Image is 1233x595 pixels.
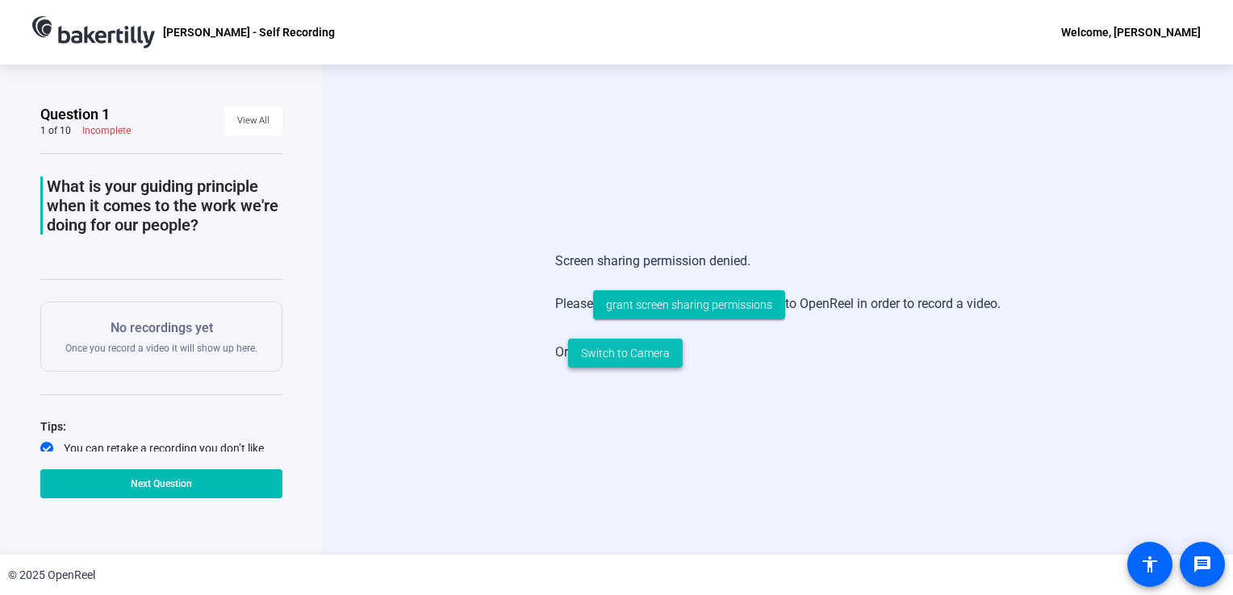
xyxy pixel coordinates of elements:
button: Switch to Camera [568,339,683,368]
div: Incomplete [82,124,131,137]
mat-icon: message [1193,555,1212,574]
div: Once you record a video it will show up here. [65,318,257,355]
p: [PERSON_NAME] - Self Recording [163,23,335,42]
button: View All [224,106,282,135]
div: © 2025 OpenReel [8,567,95,584]
span: Next Question [131,478,192,489]
span: Question 1 [40,105,110,124]
span: Switch to Camera [581,345,670,362]
div: 1 of 10 [40,124,71,137]
div: Tips: [40,417,282,436]
div: Welcome, [PERSON_NAME] [1061,23,1201,42]
img: OpenReel logo [32,16,155,48]
button: grant screen sharing permissions [593,290,785,319]
div: Screen sharing permission denied. Please to OpenReel in order to record a video. Or [555,235,1001,384]
button: Next Question [40,469,282,498]
mat-icon: accessibility [1140,555,1160,574]
p: No recordings yet [65,318,257,338]
span: grant screen sharing permissions [606,297,772,314]
p: What is your guiding principle when it comes to the work we're doing for our people? [47,177,282,235]
span: View All [237,109,270,133]
div: You can retake a recording you don’t like [40,440,282,456]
